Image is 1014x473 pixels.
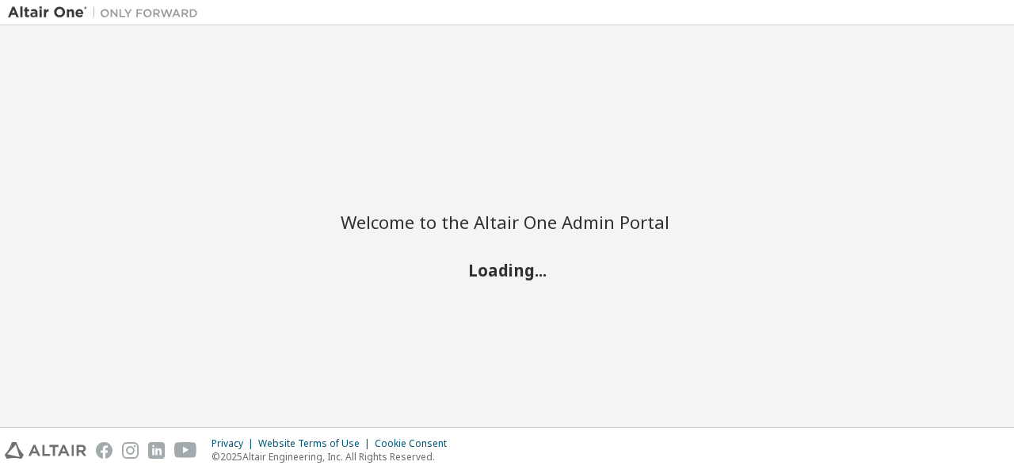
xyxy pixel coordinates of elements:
p: © 2025 Altair Engineering, Inc. All Rights Reserved. [212,450,456,463]
div: Website Terms of Use [258,437,375,450]
img: youtube.svg [174,442,197,459]
img: altair_logo.svg [5,442,86,459]
div: Privacy [212,437,258,450]
div: Cookie Consent [375,437,456,450]
img: instagram.svg [122,442,139,459]
img: linkedin.svg [148,442,165,459]
h2: Loading... [341,259,673,280]
h2: Welcome to the Altair One Admin Portal [341,211,673,233]
img: facebook.svg [96,442,112,459]
img: Altair One [8,5,206,21]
